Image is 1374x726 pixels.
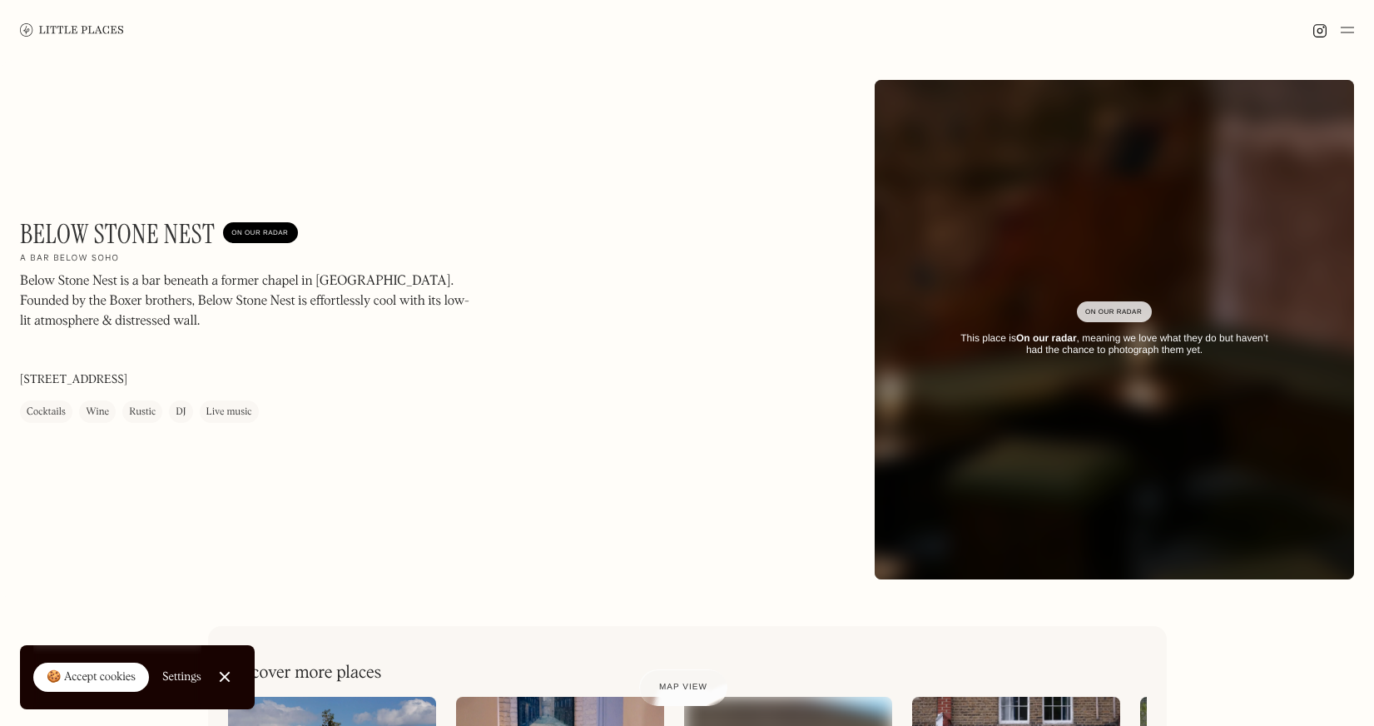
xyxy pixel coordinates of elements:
[47,669,136,686] div: 🍪 Accept cookies
[1085,304,1143,321] div: On Our Radar
[659,683,707,692] span: Map view
[208,660,241,694] a: Close Cookie Popup
[206,404,252,420] div: Live music
[20,253,119,265] h2: A bar below Soho
[176,404,186,420] div: DJ
[951,332,1277,356] div: This place is , meaning we love what they do but haven’t had the chance to photograph them yet.
[33,663,149,693] a: 🍪 Accept cookies
[20,271,469,331] p: Below Stone Nest is a bar beneath a former chapel in [GEOGRAPHIC_DATA]. Founded by the Boxer brot...
[20,371,127,389] p: [STREET_ADDRESS]
[27,404,66,420] div: Cocktails
[162,671,201,683] div: Settings
[639,669,727,706] a: Map view
[231,225,290,241] div: On Our Radar
[228,663,382,684] h2: Discover more places
[162,659,201,696] a: Settings
[20,340,469,360] p: ‍
[1016,332,1077,344] strong: On our radar
[129,404,156,420] div: Rustic
[20,218,215,250] h1: Below Stone Nest
[86,404,109,420] div: Wine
